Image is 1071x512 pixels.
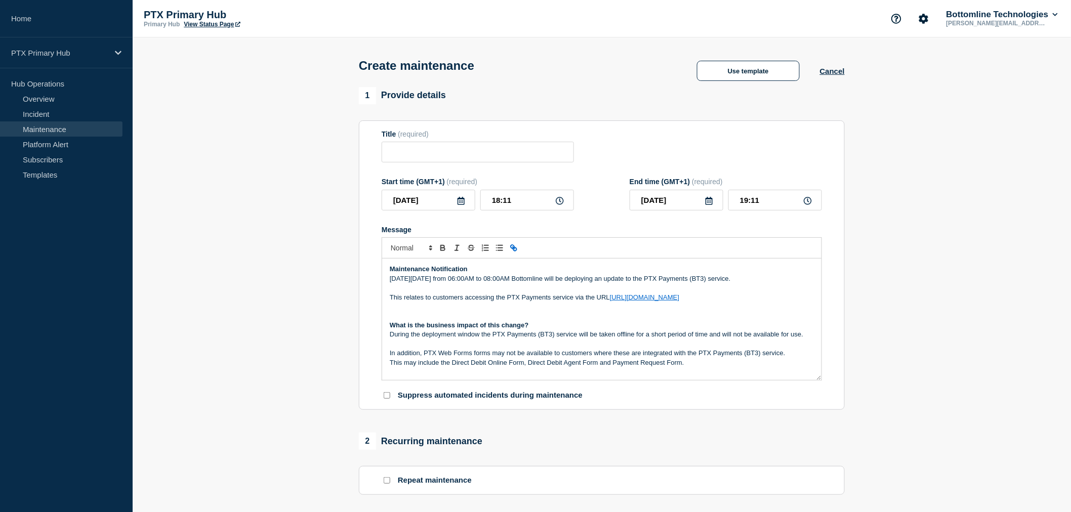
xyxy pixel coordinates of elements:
input: HH:MM [728,190,822,210]
p: [PERSON_NAME][EMAIL_ADDRESS][PERSON_NAME][DOMAIN_NAME] [944,20,1050,27]
p: In addition, PTX Web Forms forms may not be available to customers where these are integrated wit... [390,349,814,358]
button: Toggle strikethrough text [464,242,478,254]
p: PTX Primary Hub [11,49,108,57]
button: Toggle bulleted list [492,242,507,254]
strong: What is the business impact of this change? [390,321,529,329]
input: YYYY-MM-DD [630,190,723,210]
p: During the deployment window the PTX Payments (BT3) service will be taken offline for a short per... [390,330,814,339]
button: Bottomline Technologies [944,10,1060,20]
button: Support [886,8,907,29]
p: PTX Primary Hub [144,9,346,21]
p: This relates to customers accessing the PTX Payments service via the URL [390,293,814,302]
div: Start time (GMT+1) [382,178,574,186]
span: (required) [398,130,429,138]
a: View Status Page [184,21,240,28]
p: Repeat maintenance [398,476,472,485]
div: Message [382,259,821,380]
a: [URL][DOMAIN_NAME] [610,293,679,301]
input: HH:MM [480,190,574,210]
input: YYYY-MM-DD [382,190,475,210]
span: 2 [359,433,376,450]
input: Repeat maintenance [384,477,390,484]
p: Primary Hub [144,21,180,28]
p: This may include the Direct Debit Online Form, Direct Debit Agent Form and Payment Request Form. [390,358,814,367]
strong: Maintenance Notification [390,265,468,273]
input: Suppress automated incidents during maintenance [384,392,390,399]
button: Toggle link [507,242,521,254]
div: Title [382,130,574,138]
div: Provide details [359,87,446,104]
button: Toggle ordered list [478,242,492,254]
button: Toggle italic text [450,242,464,254]
p: Suppress automated incidents during maintenance [398,391,583,400]
span: (required) [447,178,478,186]
span: 1 [359,87,376,104]
button: Account settings [913,8,934,29]
p: [DATE][DATE] from 06:00AM to 08:00AM Bottomline will be deploying an update to the PTX Payments (... [390,274,814,283]
input: Title [382,142,574,162]
div: Recurring maintenance [359,433,482,450]
h1: Create maintenance [359,59,474,73]
button: Use template [697,61,800,81]
span: Font size [386,242,436,254]
span: (required) [692,178,723,186]
div: Message [382,226,822,234]
button: Cancel [820,67,845,75]
div: End time (GMT+1) [630,178,822,186]
button: Toggle bold text [436,242,450,254]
